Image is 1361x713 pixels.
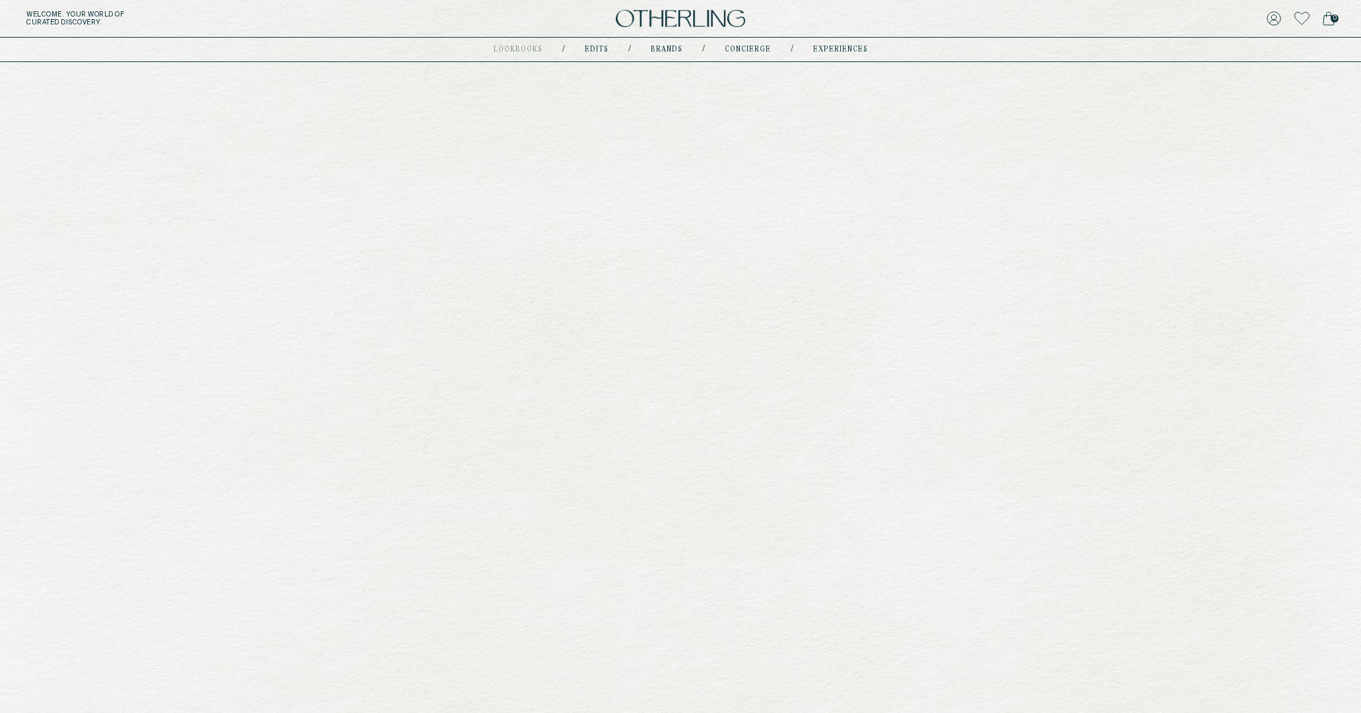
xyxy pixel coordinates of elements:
span: 0 [1331,15,1339,22]
div: / [791,44,793,55]
a: 0 [1323,9,1335,28]
h5: Welcome . Your world of curated discovery. [26,11,419,26]
div: / [702,44,705,55]
a: experiences [813,46,868,53]
a: Brands [651,46,682,53]
div: / [628,44,631,55]
img: logo [616,10,745,28]
a: concierge [725,46,771,53]
a: Edits [585,46,609,53]
a: lookbooks [494,46,543,53]
div: / [562,44,565,55]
